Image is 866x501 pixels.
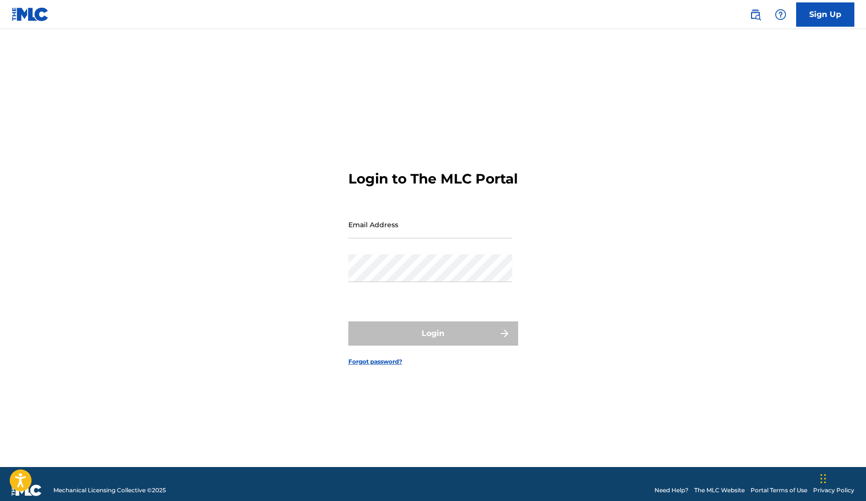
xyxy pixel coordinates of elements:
a: Sign Up [796,2,854,27]
a: Forgot password? [348,357,402,366]
div: Drag [820,464,826,493]
h3: Login to The MLC Portal [348,170,518,187]
a: The MLC Website [694,486,745,495]
a: Public Search [746,5,765,24]
img: search [750,9,761,20]
img: MLC Logo [12,7,49,21]
div: Help [771,5,790,24]
a: Privacy Policy [813,486,854,495]
iframe: Chat Widget [817,454,866,501]
span: Mechanical Licensing Collective © 2025 [53,486,166,495]
img: help [775,9,786,20]
a: Portal Terms of Use [751,486,807,495]
img: logo [12,484,42,496]
a: Need Help? [654,486,688,495]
